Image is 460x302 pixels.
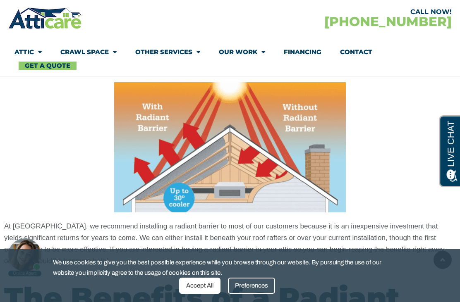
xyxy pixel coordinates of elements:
div: Accept All [179,278,220,294]
div: Preferences [228,278,275,294]
nav: Menu [14,43,446,70]
span: We use cookies to give you the best possible experience while you browse through our website. By ... [53,257,401,278]
div: CALL NOW! [230,9,452,15]
a: Our Work [219,43,265,62]
a: Other Services [135,43,200,62]
a: Contact [340,43,372,62]
a: Crawl Space [60,43,117,62]
a: Get A Quote [19,62,77,70]
iframe: Chat Invitation [4,215,137,277]
a: Financing [284,43,321,62]
p: At [GEOGRAPHIC_DATA], we recommend installing a radiant barrier to most of our customers because ... [4,221,456,267]
a: Attic [14,43,42,62]
span: Opens a chat window [20,7,67,17]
